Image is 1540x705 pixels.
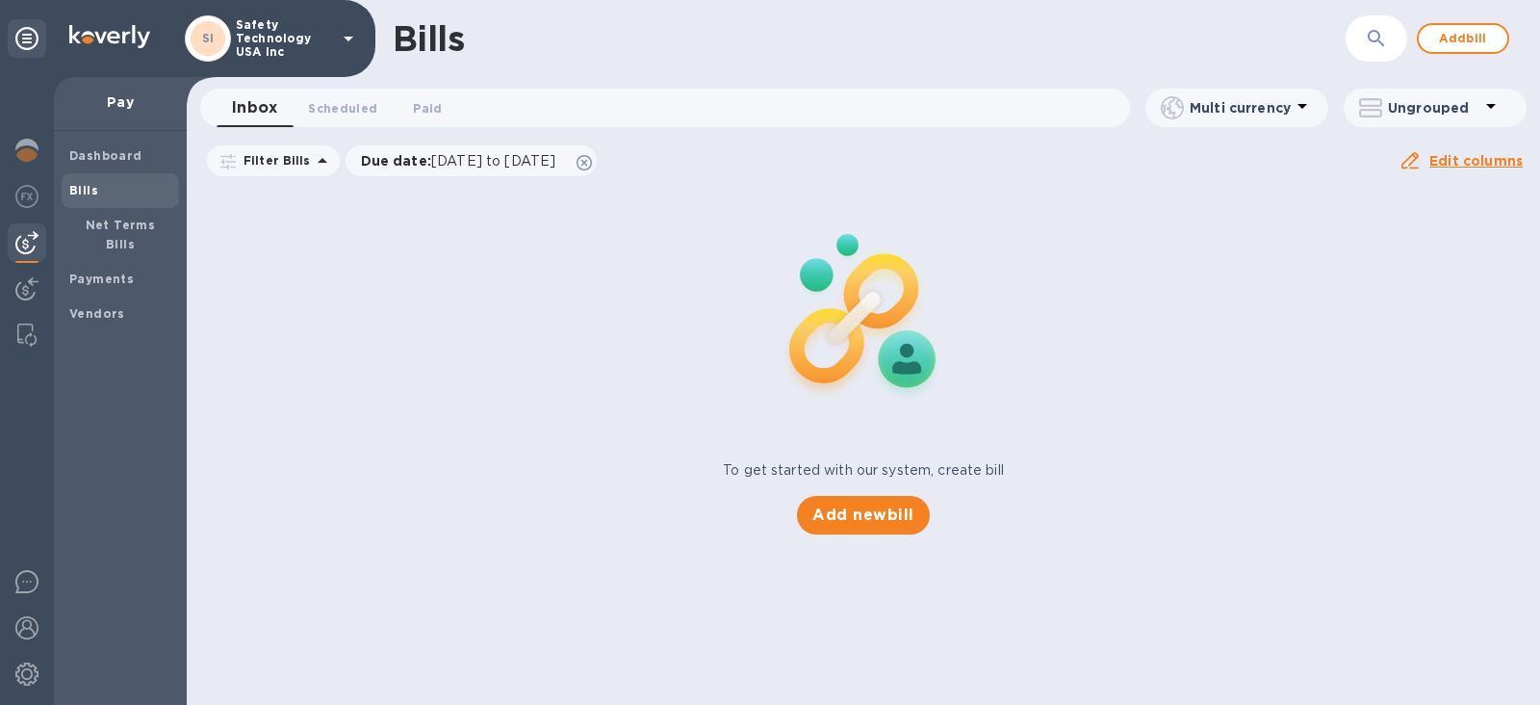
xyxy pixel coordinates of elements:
div: Unpin categories [8,19,46,58]
p: Due date : [361,151,566,170]
img: Foreign exchange [15,185,38,208]
button: Addbill [1417,23,1509,54]
span: Add new bill [812,504,913,527]
span: [DATE] to [DATE] [431,153,555,169]
img: Logo [69,25,150,48]
span: Inbox [232,94,277,121]
span: Scheduled [308,98,377,118]
span: Add bill [1434,27,1492,50]
div: Due date:[DATE] to [DATE] [346,145,598,176]
p: Ungrouped [1388,98,1479,117]
u: Edit columns [1429,153,1523,169]
b: Vendors [69,306,125,321]
p: Safety Technology USA Inc [236,18,332,59]
b: Net Terms Bills [86,218,156,251]
button: Add newbill [797,496,929,535]
b: Bills [69,183,98,197]
b: Payments [69,272,134,286]
p: Filter Bills [236,152,311,169]
p: Multi currency [1190,98,1291,117]
b: SI [202,31,215,45]
span: Paid [413,98,442,118]
p: Pay [69,92,171,112]
h1: Bills [393,18,464,59]
b: Dashboard [69,148,142,163]
p: To get started with our system, create bill [723,460,1004,481]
